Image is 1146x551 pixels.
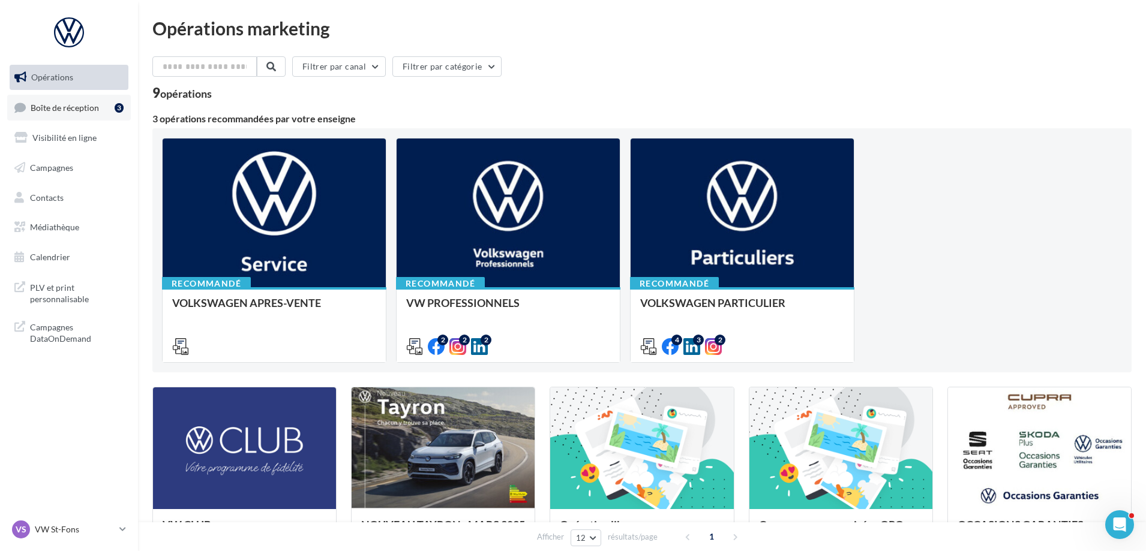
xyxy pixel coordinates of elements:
div: 2 [459,335,470,345]
div: 2 [715,335,725,345]
a: Campagnes [7,155,131,180]
div: Opérations marketing [152,19,1132,37]
span: 12 [576,533,586,543]
div: Recommandé [396,277,485,290]
span: Opération libre [560,518,633,531]
span: Calendrier [30,252,70,262]
button: 12 [571,529,601,546]
a: Contacts [7,185,131,210]
div: 2 [481,335,491,345]
div: 9 [152,86,212,100]
a: Opérations [7,65,131,90]
div: 3 [115,103,124,113]
span: Opérations [31,72,73,82]
div: 2 [437,335,448,345]
iframe: Intercom live chat [1105,510,1134,539]
p: VW St-Fons [35,523,115,535]
span: Afficher [537,531,564,543]
button: Filtrer par canal [292,56,386,77]
div: Recommandé [630,277,719,290]
span: résultats/page [608,531,658,543]
span: Boîte de réception [31,102,99,112]
span: Campagnes DataOnDemand [30,319,124,345]
span: 1 [702,527,721,546]
a: PLV et print personnalisable [7,275,131,310]
a: Médiathèque [7,215,131,240]
a: Calendrier [7,245,131,270]
span: VOLKSWAGEN APRES-VENTE [172,296,321,309]
span: Campagnes [30,162,73,173]
span: PLV et print personnalisable [30,279,124,305]
span: VW CLUB [163,518,211,531]
span: VW PROFESSIONNELS [406,296,520,309]
div: 4 [671,335,682,345]
a: Visibilité en ligne [7,125,131,150]
a: Boîte de réception3 [7,95,131,121]
span: VS [16,523,26,535]
div: Recommandé [162,277,251,290]
div: 3 [693,335,704,345]
button: Filtrer par catégorie [392,56,502,77]
span: Campagnes sponsorisées OPO [759,518,904,531]
a: Campagnes DataOnDemand [7,314,131,350]
span: VOLKSWAGEN PARTICULIER [640,296,785,309]
span: Médiathèque [30,222,79,232]
span: Contacts [30,192,64,202]
div: opérations [160,88,212,99]
a: VS VW St-Fons [10,518,128,541]
div: 3 opérations recommandées par votre enseigne [152,114,1132,124]
span: OCCASIONS GARANTIES [958,518,1084,531]
span: Visibilité en ligne [32,133,97,143]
